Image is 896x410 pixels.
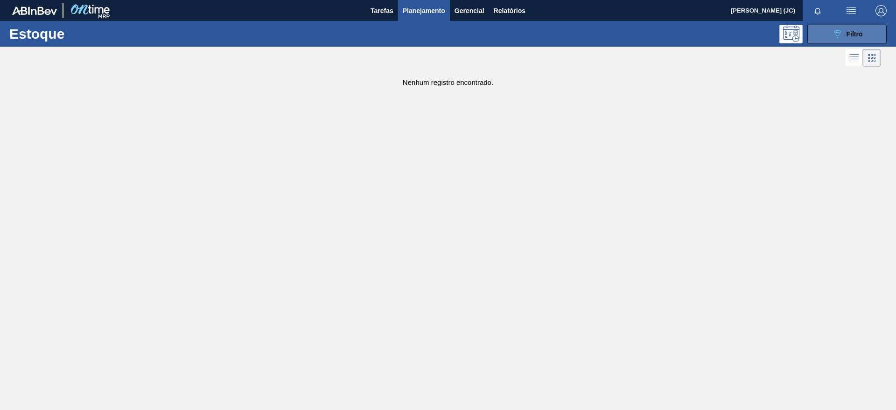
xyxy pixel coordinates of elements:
[455,5,484,16] span: Gerencial
[779,25,803,43] div: Pogramando: nenhum usuário selecionado
[371,5,393,16] span: Tarefas
[403,5,445,16] span: Planejamento
[12,7,57,15] img: TNhmsLtSVTkK8tSr43FrP2fwEKptu5GPRR3wAAAABJRU5ErkJggg==
[807,25,887,43] button: Filtro
[846,49,863,67] div: Visão em Lista
[846,5,857,16] img: userActions
[803,4,833,17] button: Notificações
[875,5,887,16] img: Logout
[847,30,863,38] span: Filtro
[9,28,149,39] h1: Estoque
[863,49,881,67] div: Visão em Cards
[494,5,525,16] span: Relatórios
